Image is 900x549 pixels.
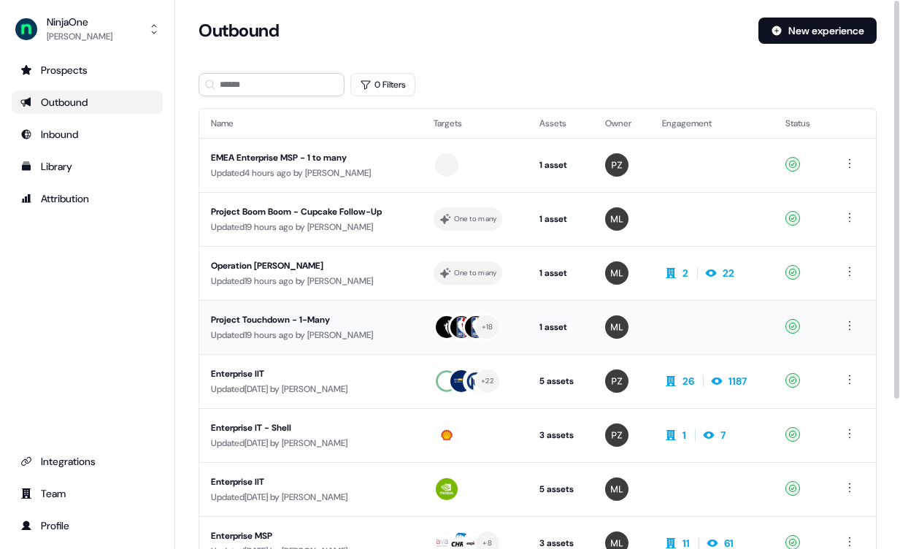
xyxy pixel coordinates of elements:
[20,518,154,533] div: Profile
[605,369,628,393] img: Petra
[605,315,628,339] img: Megan
[12,123,163,146] a: Go to Inbound
[211,258,410,273] div: Operation [PERSON_NAME]
[454,212,497,226] div: One to many
[199,20,279,42] h3: Outbound
[12,187,163,210] a: Go to attribution
[481,375,493,388] div: + 22
[211,150,410,165] div: EMEA Enterprise MSP - 1 to many
[12,58,163,82] a: Go to prospects
[605,153,628,177] img: Petra
[199,109,422,138] th: Name
[20,63,154,77] div: Prospects
[12,450,163,473] a: Go to integrations
[12,12,163,47] button: NinjaOne[PERSON_NAME]
[211,490,410,504] div: Updated [DATE] by [PERSON_NAME]
[539,212,582,226] div: 1 asset
[539,266,582,280] div: 1 asset
[682,374,694,388] div: 26
[211,382,410,396] div: Updated [DATE] by [PERSON_NAME]
[211,366,410,381] div: Enterprise IIT
[211,421,410,435] div: Enterprise IT - Shell
[211,436,410,450] div: Updated [DATE] by [PERSON_NAME]
[20,95,154,110] div: Outbound
[605,423,628,447] img: Petra
[682,266,688,280] div: 2
[47,29,112,44] div: [PERSON_NAME]
[728,374,747,388] div: 1187
[774,109,829,138] th: Status
[539,482,582,496] div: 5 assets
[454,266,497,280] div: One to many
[539,320,582,334] div: 1 asset
[723,266,734,280] div: 22
[20,486,154,501] div: Team
[605,207,628,231] img: Megan
[12,91,163,114] a: Go to outbound experience
[12,514,163,537] a: Go to profile
[350,73,415,96] button: 0 Filters
[20,159,154,174] div: Library
[211,220,410,234] div: Updated 19 hours ago by [PERSON_NAME]
[593,109,650,138] th: Owner
[20,191,154,206] div: Attribution
[605,477,628,501] img: Megan
[528,109,593,138] th: Assets
[211,529,410,543] div: Enterprise MSP
[211,475,410,489] div: Enterprise IIT
[20,127,154,142] div: Inbound
[211,312,410,327] div: Project Touchdown - 1-Many
[422,109,528,138] th: Targets
[12,482,163,505] a: Go to team
[47,15,112,29] div: NinjaOne
[12,155,163,178] a: Go to templates
[211,274,410,288] div: Updated 19 hours ago by [PERSON_NAME]
[539,428,582,442] div: 3 assets
[539,158,582,172] div: 1 asset
[720,428,726,442] div: 7
[482,320,493,334] div: + 18
[20,454,154,469] div: Integrations
[650,109,774,138] th: Engagement
[211,166,410,180] div: Updated 4 hours ago by [PERSON_NAME]
[211,328,410,342] div: Updated 19 hours ago by [PERSON_NAME]
[682,428,686,442] div: 1
[605,261,628,285] img: Megan
[758,18,877,44] button: New experience
[539,374,582,388] div: 5 assets
[211,204,410,219] div: Project Boom Boom - Cupcake Follow-Up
